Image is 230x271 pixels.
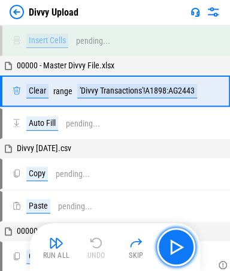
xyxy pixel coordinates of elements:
[66,119,100,128] div: pending...
[218,260,228,270] svg: Copy a single cell to clear the clipboard
[167,237,186,257] img: Main button
[17,61,114,70] span: 00000 - Master Divvy File.xlsx
[129,252,144,259] div: Skip
[10,5,24,19] img: Back
[37,233,75,261] button: Run All
[77,84,197,98] div: 'Divvy Transactions'!A1898:AG2443
[26,199,50,213] div: Paste
[26,167,48,181] div: Copy
[29,7,78,18] div: Divvy Upload
[26,116,58,131] div: Auto Fill
[53,87,72,96] div: range
[117,233,155,261] button: Skip
[26,249,48,264] div: Copy
[56,170,90,179] div: pending...
[49,236,63,250] img: Run All
[190,7,200,17] img: Support
[76,37,110,46] div: pending...
[206,5,220,19] img: Settings menu
[43,252,70,259] div: Run All
[17,226,114,236] span: 00000 - Master Divvy File.xlsx
[58,202,92,211] div: pending...
[17,143,71,153] span: Divvy [DATE].csv
[26,34,68,48] div: Insert Cells
[26,84,49,98] div: Clear
[129,236,143,250] img: Skip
